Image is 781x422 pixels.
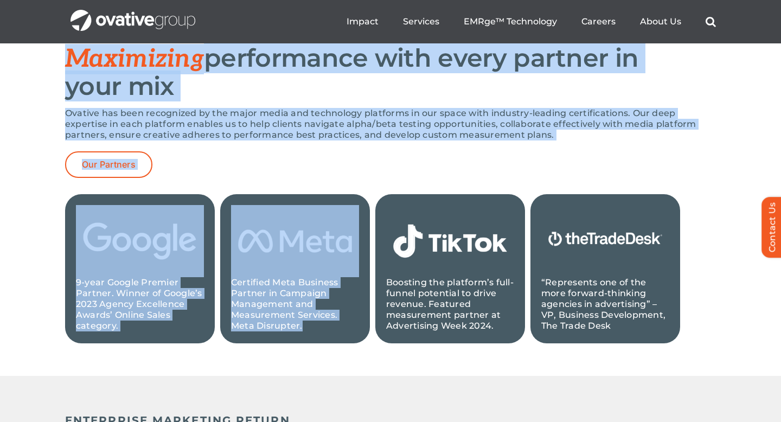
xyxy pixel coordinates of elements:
img: 1 [386,205,514,277]
a: Services [403,16,439,27]
nav: Menu [347,4,716,39]
p: Boosting the platform’s full-funnel potential to drive revenue. Featured measurement partner at A... [386,277,514,331]
img: 2 [76,205,204,277]
p: 9-year Google Premier Partner. Winner of Google’s 2023 Agency Excellence Awards’ Online Sales cat... [76,277,204,331]
a: Our Partners [65,151,152,178]
a: About Us [640,16,681,27]
a: Careers [581,16,616,27]
img: 3 [231,205,359,277]
p: “Represents one of the more forward-thinking agencies in advertising” – VP, Business Development,... [541,277,669,331]
span: Maximizing [65,44,204,74]
a: Impact [347,16,379,27]
a: Search [706,16,716,27]
img: Copy of Untitled Design (1) [541,205,669,277]
a: EMRge™ Technology [464,16,557,27]
h2: performance with every partner in your mix [65,44,716,100]
p: Certified Meta Business Partner in Campaign Management and Measurement Services. Meta Disrupter. [231,277,359,331]
span: Our Partners [82,159,136,170]
p: Ovative has been recognized by the major media and technology platforms in our space with industr... [65,108,716,140]
a: OG_Full_horizontal_WHT [71,9,195,19]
